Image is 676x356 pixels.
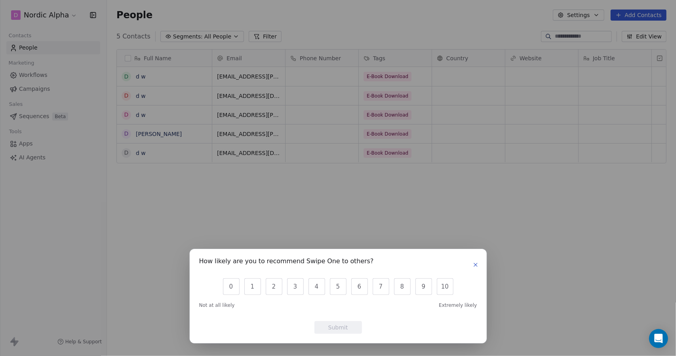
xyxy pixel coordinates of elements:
button: 4 [308,278,325,295]
button: 9 [415,278,432,295]
button: 5 [330,278,347,295]
button: 7 [373,278,389,295]
button: Submit [314,321,362,334]
button: 1 [244,278,261,295]
button: 8 [394,278,411,295]
button: 10 [437,278,453,295]
button: 2 [266,278,282,295]
span: Not at all likely [199,302,235,308]
button: 0 [223,278,240,295]
button: 3 [287,278,304,295]
button: 6 [351,278,368,295]
span: Extremely likely [439,302,477,308]
h1: How likely are you to recommend Swipe One to others? [199,258,374,266]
